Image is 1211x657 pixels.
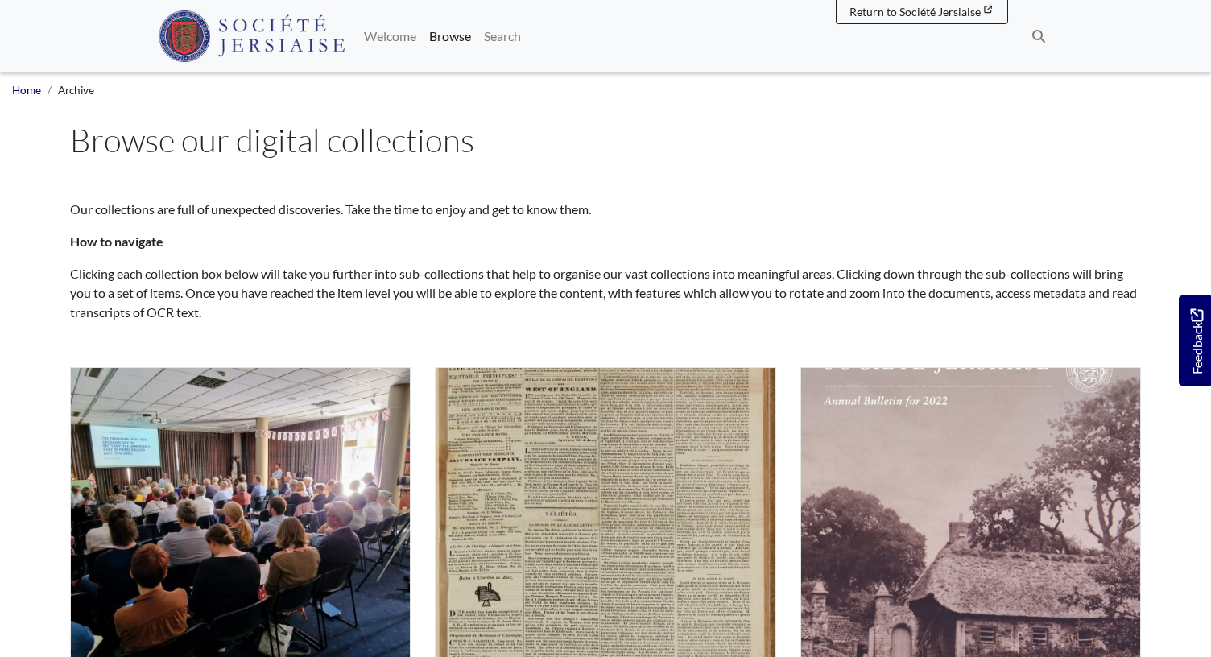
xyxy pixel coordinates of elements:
img: Société Jersiaise [159,10,345,62]
a: Home [12,84,41,97]
a: Would you like to provide feedback? [1179,295,1211,386]
span: Feedback [1187,309,1206,374]
p: Clicking each collection box below will take you further into sub-collections that help to organi... [70,264,1141,322]
span: Return to Société Jersiaise [849,5,981,19]
a: Société Jersiaise logo [159,6,345,66]
a: Welcome [358,20,423,52]
a: Browse [423,20,477,52]
p: Our collections are full of unexpected discoveries. Take the time to enjoy and get to know them. [70,200,1141,219]
a: Search [477,20,527,52]
strong: How to navigate [70,233,163,249]
h1: Browse our digital collections [70,121,1141,159]
span: Archive [58,84,94,97]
